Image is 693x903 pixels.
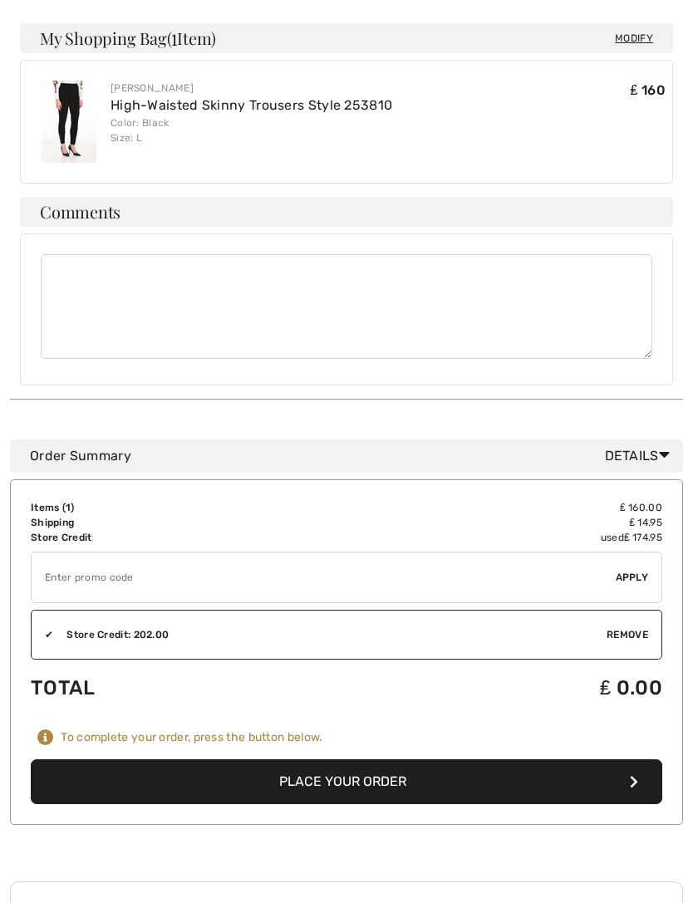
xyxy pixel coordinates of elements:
[20,198,673,228] h4: Comments
[41,255,652,360] textarea: Comments
[31,531,351,546] td: Store Credit
[32,628,53,643] div: ✔
[624,532,662,544] span: ₤ 174.95
[31,760,662,805] button: Place Your Order
[31,501,351,516] td: Items ( )
[607,628,648,643] span: Remove
[171,27,177,48] span: 1
[631,83,666,99] span: ₤ 160
[20,24,673,54] h4: My Shopping Bag
[351,660,662,717] td: ₤ 0.00
[351,516,662,531] td: ₤ 14.95
[42,81,96,164] img: High-Waisted Skinny Trousers Style 253810
[167,27,216,50] span: ( Item)
[351,531,662,546] td: used
[616,571,649,586] span: Apply
[111,81,392,96] div: [PERSON_NAME]
[31,516,351,531] td: Shipping
[111,98,392,114] a: High-Waisted Skinny Trousers Style 253810
[32,553,616,603] input: Promo code
[31,660,351,717] td: Total
[61,731,322,746] div: To complete your order, press the button below.
[615,31,653,47] span: Modify
[111,116,392,146] div: Color: Black Size: L
[351,501,662,516] td: ₤ 160.00
[30,447,676,467] div: Order Summary
[66,503,71,514] span: 1
[605,447,676,467] span: Details
[53,628,607,643] div: Store Credit: 202.00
